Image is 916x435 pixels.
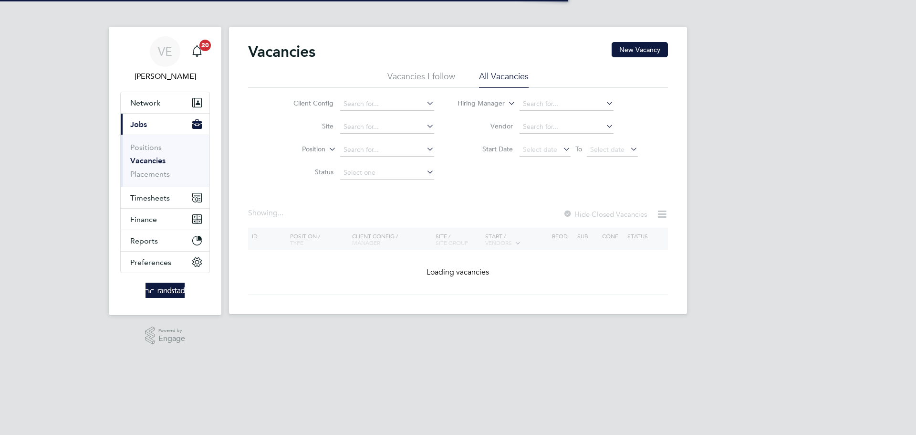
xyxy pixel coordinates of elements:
[121,252,209,273] button: Preferences
[458,122,513,130] label: Vendor
[130,143,162,152] a: Positions
[387,71,455,88] li: Vacancies I follow
[248,208,285,218] div: Showing
[121,114,209,135] button: Jobs
[130,156,166,165] a: Vacancies
[121,92,209,113] button: Network
[520,120,614,134] input: Search for...
[130,215,157,224] span: Finance
[590,145,625,154] span: Select date
[279,122,333,130] label: Site
[130,170,170,179] a: Placements
[121,135,209,187] div: Jobs
[523,145,557,154] span: Select date
[120,36,210,82] a: VE[PERSON_NAME]
[612,42,668,57] button: New Vacancy
[187,36,207,67] a: 20
[121,187,209,208] button: Timesheets
[271,145,325,154] label: Position
[158,335,185,343] span: Engage
[158,45,172,58] span: VE
[479,71,529,88] li: All Vacancies
[279,168,333,176] label: Status
[109,27,221,315] nav: Main navigation
[130,193,170,202] span: Timesheets
[340,97,434,111] input: Search for...
[340,120,434,134] input: Search for...
[248,42,315,61] h2: Vacancies
[199,40,211,51] span: 20
[458,145,513,153] label: Start Date
[145,327,186,345] a: Powered byEngage
[120,71,210,82] span: Vicky Egan
[130,236,158,245] span: Reports
[278,208,283,218] span: ...
[572,143,585,155] span: To
[120,283,210,298] a: Go to home page
[563,210,647,219] label: Hide Closed Vacancies
[121,230,209,251] button: Reports
[158,327,185,335] span: Powered by
[279,99,333,107] label: Client Config
[340,143,434,157] input: Search for...
[146,283,185,298] img: randstad-logo-retina.png
[130,120,147,129] span: Jobs
[121,209,209,230] button: Finance
[130,98,160,107] span: Network
[520,97,614,111] input: Search for...
[340,166,434,180] input: Select one
[450,99,505,108] label: Hiring Manager
[130,258,171,267] span: Preferences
